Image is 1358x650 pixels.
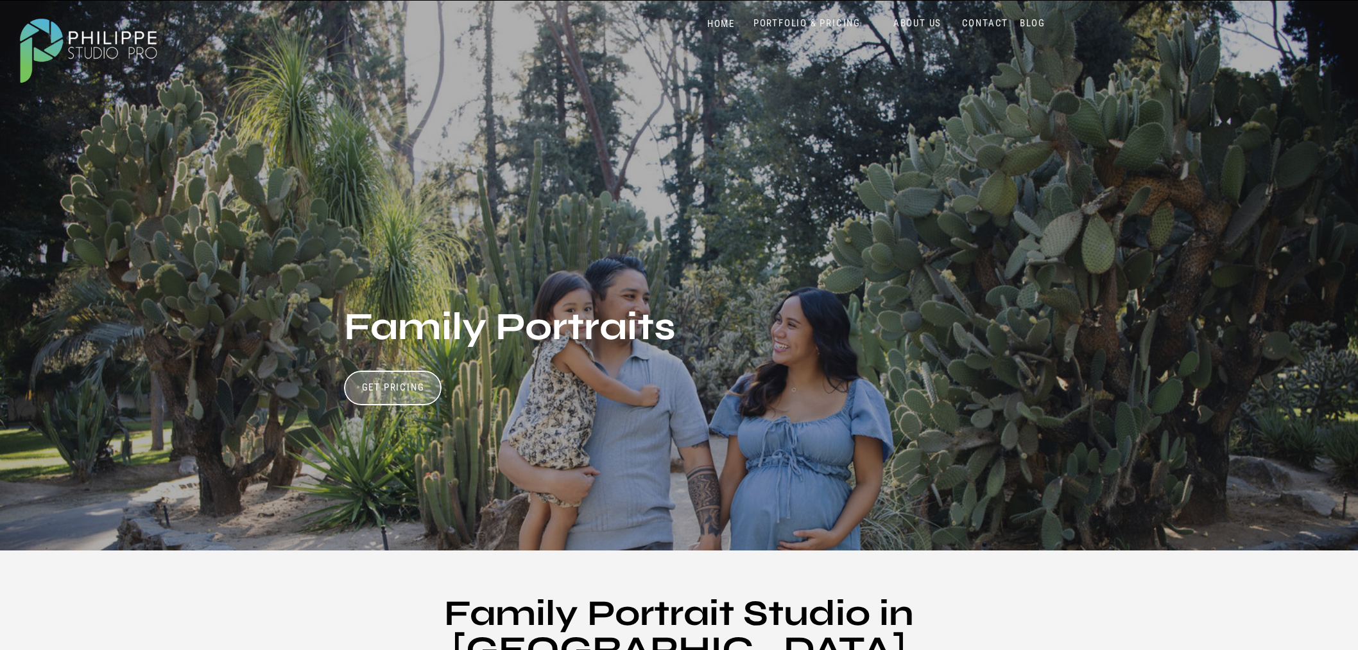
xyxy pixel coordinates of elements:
a: CONTACT [959,17,1011,30]
a: BLOG [1017,17,1049,30]
a: ABOUT US [890,17,945,30]
a: HOME [694,18,748,30]
a: Get Pricing [357,382,429,397]
h1: Family Portraits [344,308,779,351]
a: PORTFOLIO & PRICING [748,17,866,30]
